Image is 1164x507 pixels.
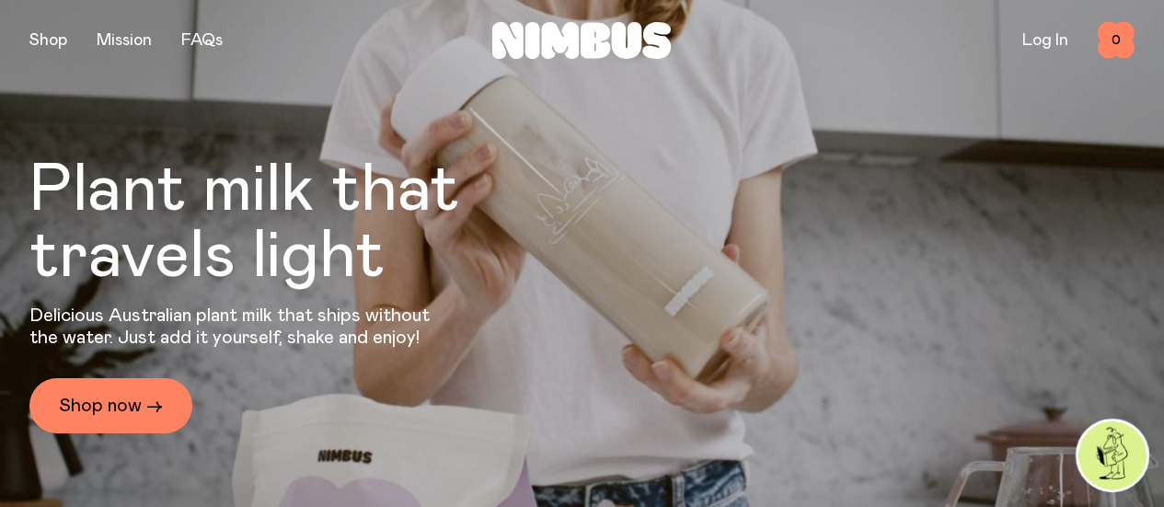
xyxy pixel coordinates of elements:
[1098,22,1135,59] button: 0
[181,32,223,49] a: FAQs
[29,378,192,433] a: Shop now →
[1022,32,1068,49] a: Log In
[97,32,152,49] a: Mission
[29,157,559,290] h1: Plant milk that travels light
[29,305,442,349] p: Delicious Australian plant milk that ships without the water. Just add it yourself, shake and enjoy!
[1078,421,1147,490] img: agent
